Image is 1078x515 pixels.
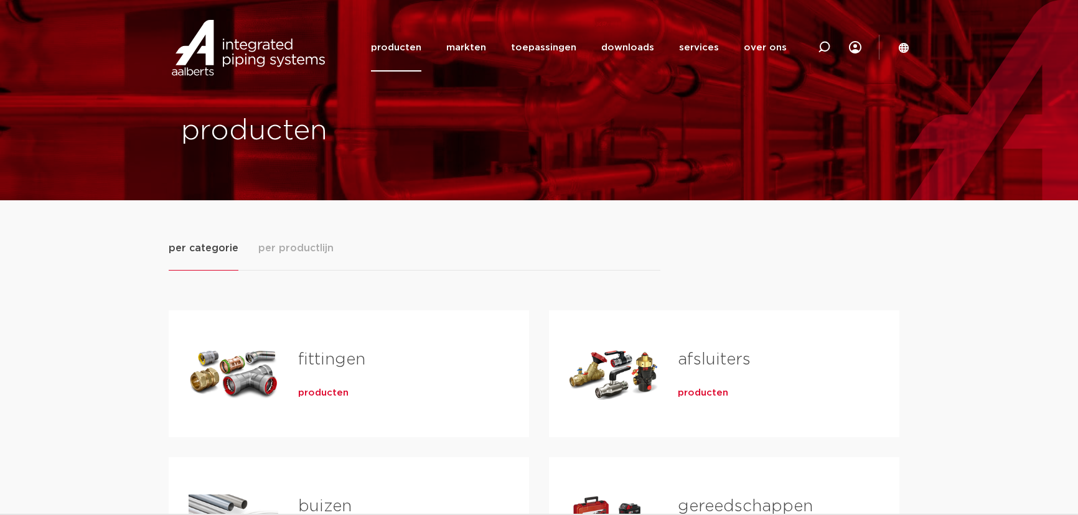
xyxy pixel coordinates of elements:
a: producten [298,387,349,399]
a: markten [446,24,486,72]
h1: producten [181,111,533,151]
a: downloads [601,24,654,72]
a: buizen [298,498,352,514]
a: producten [678,387,728,399]
a: fittingen [298,351,365,368]
span: per categorie [169,241,238,256]
a: toepassingen [511,24,576,72]
a: gereedschappen [678,498,813,514]
span: per productlijn [258,241,334,256]
a: over ons [744,24,787,72]
a: services [679,24,719,72]
a: producten [371,24,421,72]
nav: Menu [371,24,787,72]
a: afsluiters [678,351,751,368]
